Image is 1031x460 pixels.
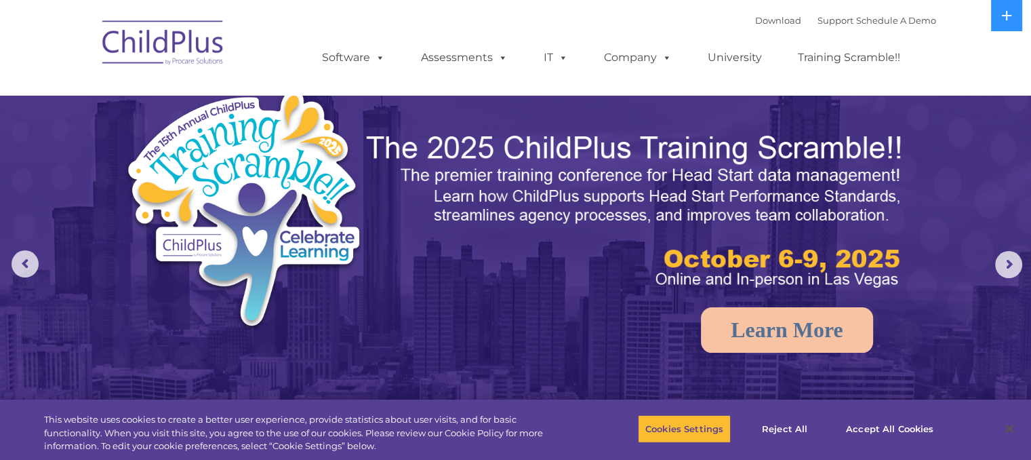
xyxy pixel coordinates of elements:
[694,44,775,71] a: University
[96,11,231,79] img: ChildPlus by Procare Solutions
[755,15,936,26] font: |
[590,44,685,71] a: Company
[407,44,521,71] a: Assessments
[701,307,873,353] a: Learn More
[188,90,230,100] span: Last name
[755,15,801,26] a: Download
[994,414,1024,444] button: Close
[44,413,567,453] div: This website uses cookies to create a better user experience, provide statistics about user visit...
[742,415,827,443] button: Reject All
[188,145,246,155] span: Phone number
[638,415,731,443] button: Cookies Settings
[308,44,399,71] a: Software
[817,15,853,26] a: Support
[856,15,936,26] a: Schedule A Demo
[530,44,582,71] a: IT
[784,44,914,71] a: Training Scramble!!
[838,415,941,443] button: Accept All Cookies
